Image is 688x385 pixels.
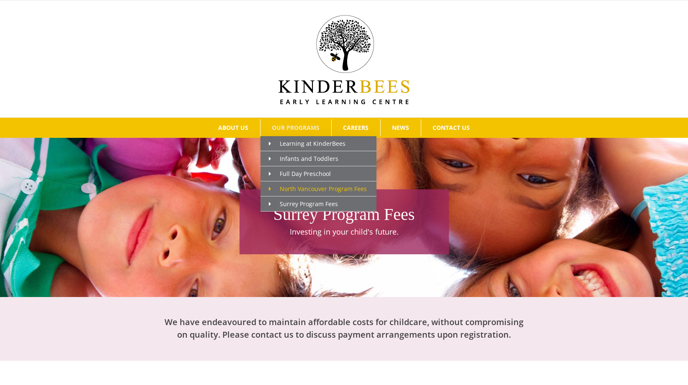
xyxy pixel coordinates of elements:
[272,125,320,131] span: OUR PROGRAMS
[207,119,260,136] a: ABOUT US
[421,119,482,136] a: CONTACT US
[269,200,338,208] span: Surrey Program Fees
[269,170,331,178] span: Full Day Preschool
[260,181,376,196] a: North Vancouver Program Fees
[269,140,345,147] span: Learning at KinderBees
[343,125,368,131] span: CAREERS
[160,316,528,341] h2: We have endeavoured to maintain affordable costs for childcare, without compromising on quality. ...
[260,151,376,166] a: Infants and Toddlers
[269,155,338,163] span: Infants and Toddlers
[269,185,367,193] span: North Vancouver Program Fees
[244,226,445,238] p: Investing in your child's future.
[260,136,376,151] a: Learning at KinderBees
[13,118,675,138] nav: Main Menu
[332,119,380,136] a: CAREERS
[218,125,248,131] span: ABOUT US
[260,196,376,212] a: Surrey Program Fees
[433,125,470,131] span: CONTACT US
[381,119,421,136] a: NEWS
[278,15,410,104] img: Kinder Bees Logo
[260,166,376,181] a: Full Day Preschool
[392,125,409,131] span: NEWS
[244,203,445,226] h1: Surrey Program Fees
[260,119,331,136] a: OUR PROGRAMS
